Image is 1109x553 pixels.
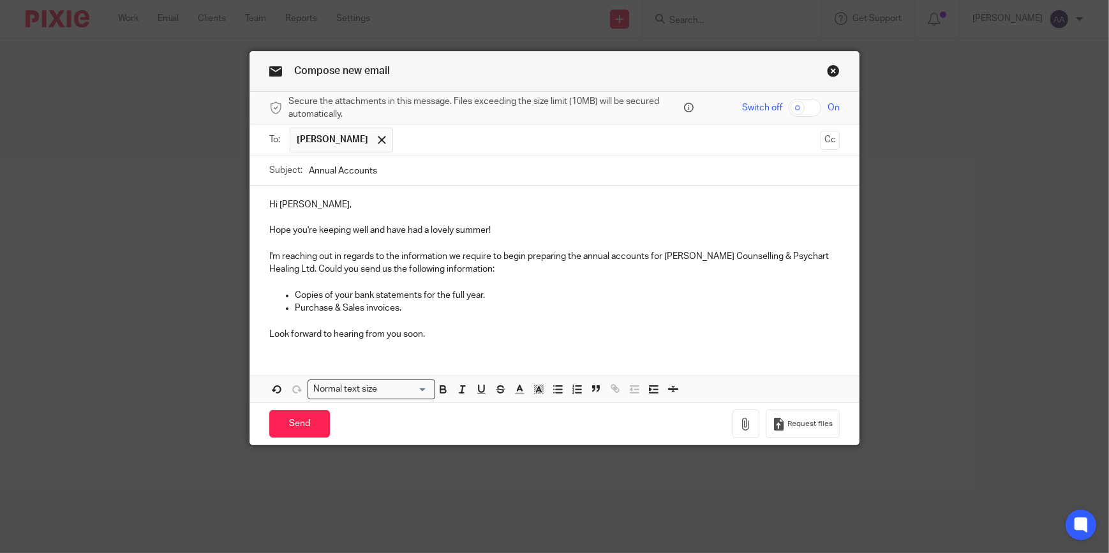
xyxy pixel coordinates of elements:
span: Normal text size [311,383,380,396]
input: Search for option [382,383,428,396]
button: Request files [766,409,840,438]
p: Hi [PERSON_NAME], [269,198,840,211]
span: Request files [787,419,833,429]
p: Copies of your bank statements for the full year. [295,289,840,302]
label: To: [269,133,283,146]
button: Cc [821,131,840,150]
div: Search for option [308,380,435,399]
span: [PERSON_NAME] [297,133,368,146]
span: Compose new email [294,66,390,76]
p: I'm reaching out in regards to the information we require to begin preparing the annual accounts ... [269,250,840,276]
p: Hope you're keeping well and have had a lovely summer! [269,224,840,237]
span: On [828,101,840,114]
p: Look forward to hearing from you soon. [269,328,840,341]
span: Switch off [742,101,782,114]
span: Secure the attachments in this message. Files exceeding the size limit (10MB) will be secured aut... [288,95,681,121]
input: Send [269,410,330,438]
a: Close this dialog window [827,64,840,82]
label: Subject: [269,164,302,177]
p: Purchase & Sales invoices. [295,302,840,314]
